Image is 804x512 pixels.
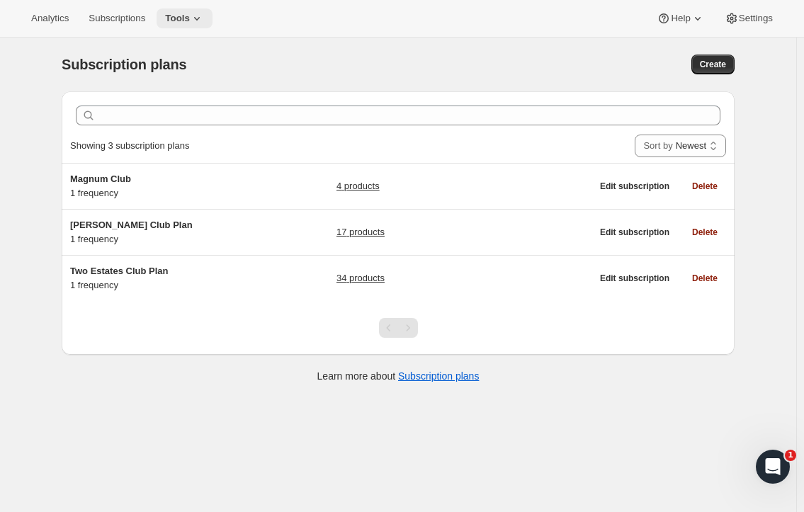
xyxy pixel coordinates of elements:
button: Delete [684,176,726,196]
span: Subscriptions [89,13,145,24]
nav: Pagination [379,318,418,338]
button: Delete [684,222,726,242]
button: Settings [716,8,781,28]
div: 1 frequency [70,172,247,200]
span: Edit subscription [600,181,669,192]
button: Edit subscription [591,176,678,196]
button: Edit subscription [591,268,678,288]
button: Tools [157,8,213,28]
a: 34 products [336,271,385,285]
button: Edit subscription [591,222,678,242]
span: Delete [692,273,718,284]
button: Analytics [23,8,77,28]
span: Magnum Club [70,173,131,184]
span: Two Estates Club Plan [70,266,168,276]
span: [PERSON_NAME] Club Plan [70,220,193,230]
div: 1 frequency [70,264,247,292]
span: Subscription plans [62,57,186,72]
span: Edit subscription [600,227,669,238]
span: Showing 3 subscription plans [70,140,189,151]
a: 17 products [336,225,385,239]
a: 4 products [336,179,380,193]
span: Create [700,59,726,70]
span: Help [671,13,690,24]
button: Help [648,8,713,28]
span: 1 [785,450,796,461]
button: Subscriptions [80,8,154,28]
span: Delete [692,227,718,238]
iframe: Intercom live chat [756,450,790,484]
div: 1 frequency [70,218,247,246]
span: Analytics [31,13,69,24]
span: Settings [739,13,773,24]
button: Delete [684,268,726,288]
a: Subscription plans [398,370,479,382]
p: Learn more about [317,369,480,383]
span: Tools [165,13,190,24]
span: Edit subscription [600,273,669,284]
span: Delete [692,181,718,192]
button: Create [691,55,735,74]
